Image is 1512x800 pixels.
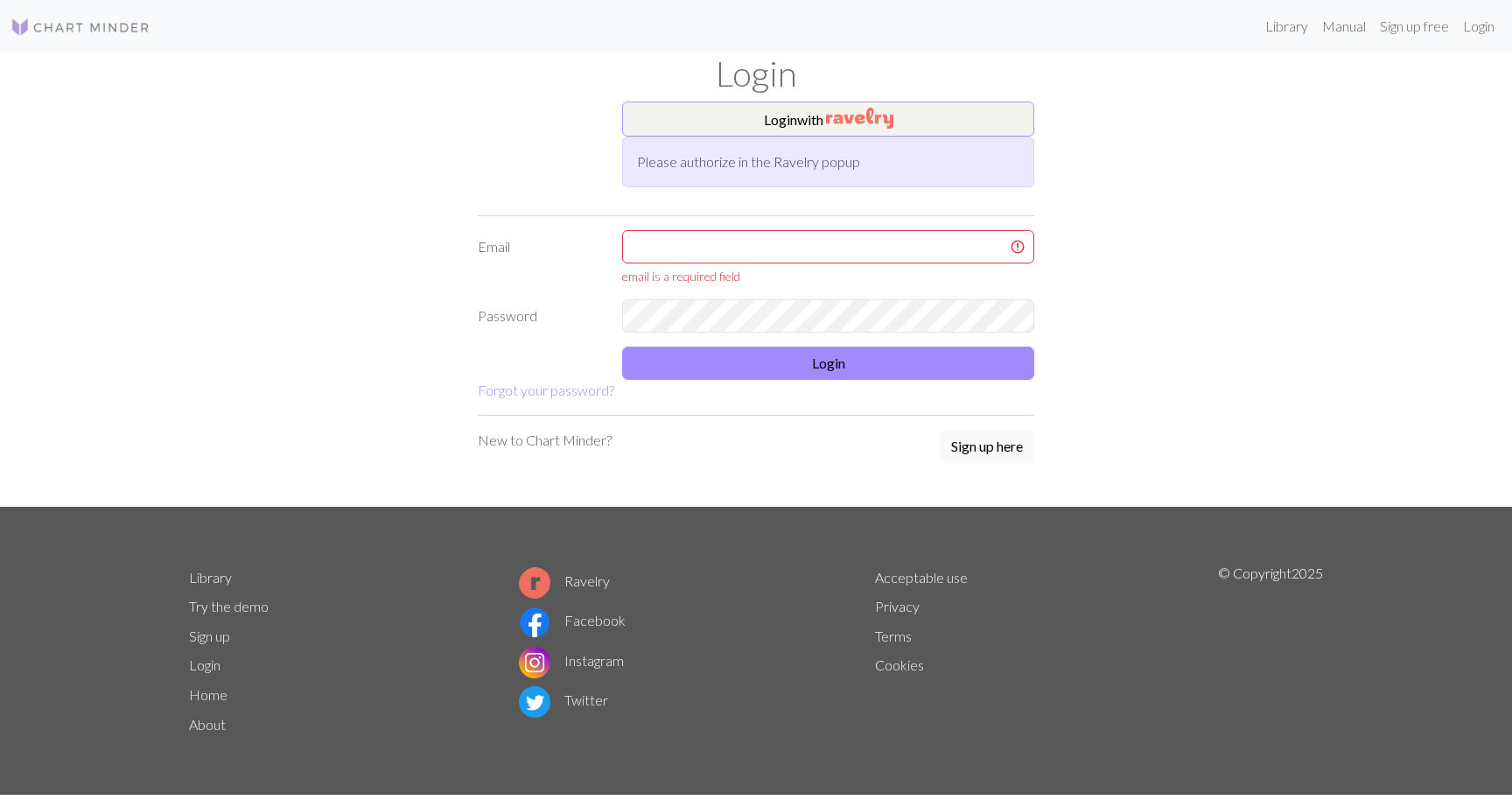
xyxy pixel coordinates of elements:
[189,686,227,703] a: Home
[622,347,1034,380] button: Login
[622,102,1034,137] button: Loginwith
[519,652,624,669] a: Instagram
[519,607,550,638] img: Facebook logo
[178,53,1333,95] h1: Login
[189,598,269,614] a: Try the demo
[1456,9,1501,44] a: Login
[189,656,220,673] a: Login
[1315,9,1373,44] a: Manual
[519,572,610,589] a: Ravelry
[875,628,912,644] a: Terms
[519,612,626,628] a: Facebook
[1218,563,1323,740] p: © Copyright 2025
[622,137,1034,187] div: Please authorize in the Ravelry popup
[519,647,550,678] img: Instagram logo
[622,267,1034,285] div: email is a required field
[519,567,550,599] img: Ravelry logo
[940,430,1034,465] a: Sign up here
[10,17,150,38] img: Logo
[189,628,230,644] a: Sign up
[467,230,612,285] label: Email
[478,430,612,451] p: New to Chart Minder?
[940,430,1034,463] button: Sign up here
[875,656,924,673] a: Cookies
[478,382,614,398] a: Forgot your password?
[1373,9,1456,44] a: Sign up free
[1258,9,1315,44] a: Library
[875,569,968,586] a: Acceptable use
[826,108,893,129] img: Ravelry
[875,598,920,614] a: Privacy
[467,299,612,333] label: Password
[519,691,608,708] a: Twitter
[189,569,232,586] a: Library
[519,686,550,718] img: Twitter logo
[189,716,226,733] a: About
